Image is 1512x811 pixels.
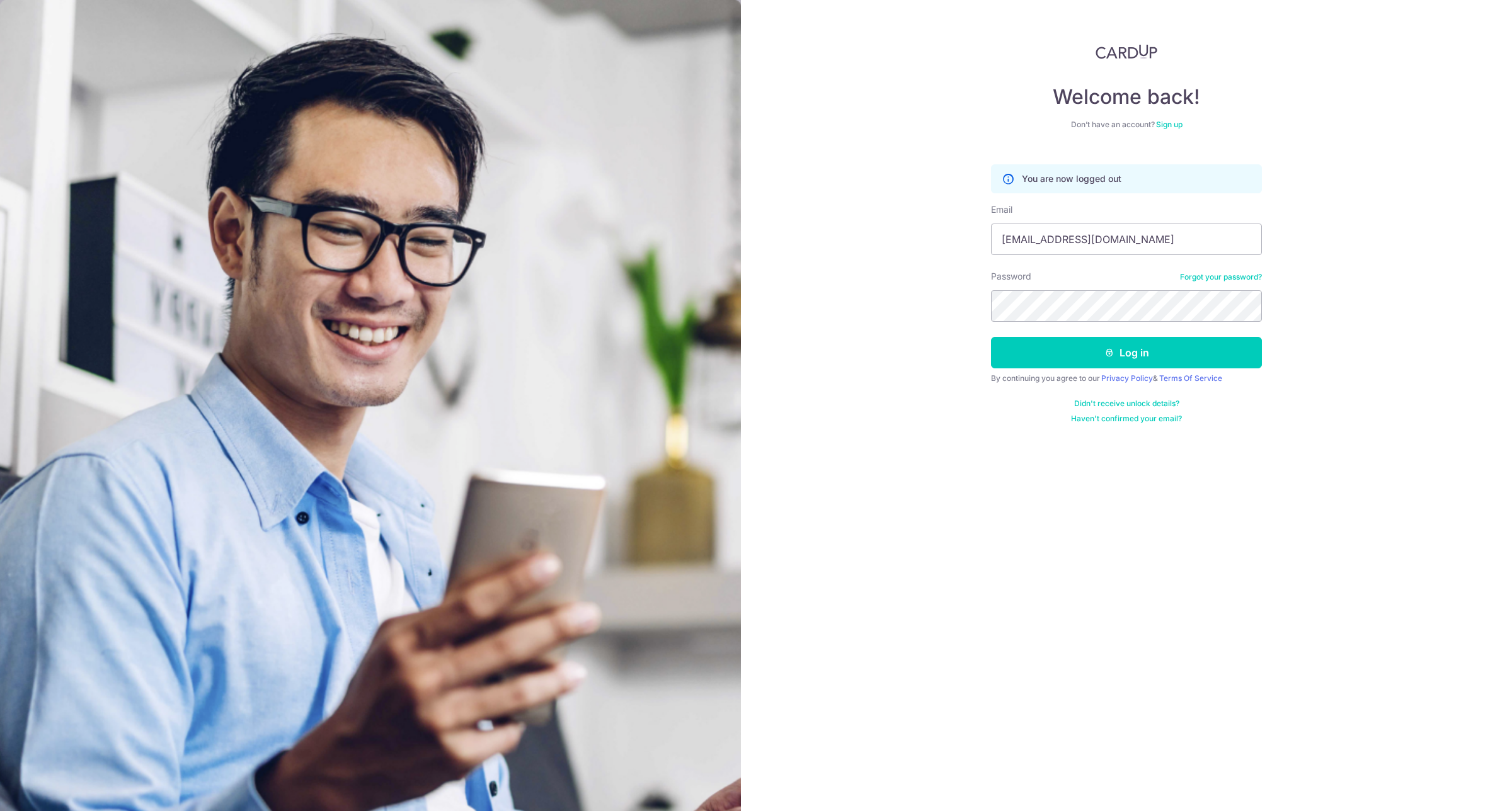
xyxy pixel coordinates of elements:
button: Log in [991,337,1262,368]
input: Enter your Email [991,224,1262,255]
label: Email [991,203,1012,216]
p: You are now logged out [1022,173,1121,185]
a: Terms Of Service [1159,373,1222,383]
a: Privacy Policy [1101,373,1153,383]
a: Haven't confirmed your email? [1071,414,1182,424]
a: Didn't receive unlock details? [1074,399,1179,409]
a: Sign up [1156,120,1183,129]
div: By continuing you agree to our & [991,373,1262,383]
label: Password [991,270,1031,283]
h4: Welcome back! [991,84,1262,110]
img: CardUp Logo [1096,44,1157,59]
a: Forgot your password? [1180,272,1262,282]
div: Don’t have an account? [991,120,1262,130]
